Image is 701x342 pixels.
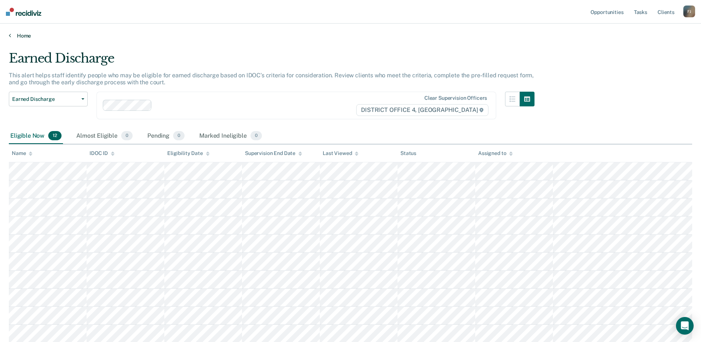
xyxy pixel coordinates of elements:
[6,8,41,16] img: Recidiviz
[683,6,695,17] div: F J
[90,150,115,156] div: IDOC ID
[198,128,263,144] div: Marked Ineligible0
[424,95,487,101] div: Clear supervision officers
[75,128,134,144] div: Almost Eligible0
[323,150,358,156] div: Last Viewed
[250,131,262,141] span: 0
[12,150,32,156] div: Name
[478,150,513,156] div: Assigned to
[676,317,694,335] div: Open Intercom Messenger
[146,128,186,144] div: Pending0
[9,51,534,72] div: Earned Discharge
[167,150,210,156] div: Eligibility Date
[48,131,62,141] span: 12
[9,92,88,106] button: Earned Discharge
[173,131,185,141] span: 0
[400,150,416,156] div: Status
[9,128,63,144] div: Eligible Now12
[683,6,695,17] button: FJ
[356,104,488,116] span: DISTRICT OFFICE 4, [GEOGRAPHIC_DATA]
[9,72,534,86] p: This alert helps staff identify people who may be eligible for earned discharge based on IDOC’s c...
[121,131,133,141] span: 0
[245,150,302,156] div: Supervision End Date
[9,32,692,39] a: Home
[12,96,78,102] span: Earned Discharge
